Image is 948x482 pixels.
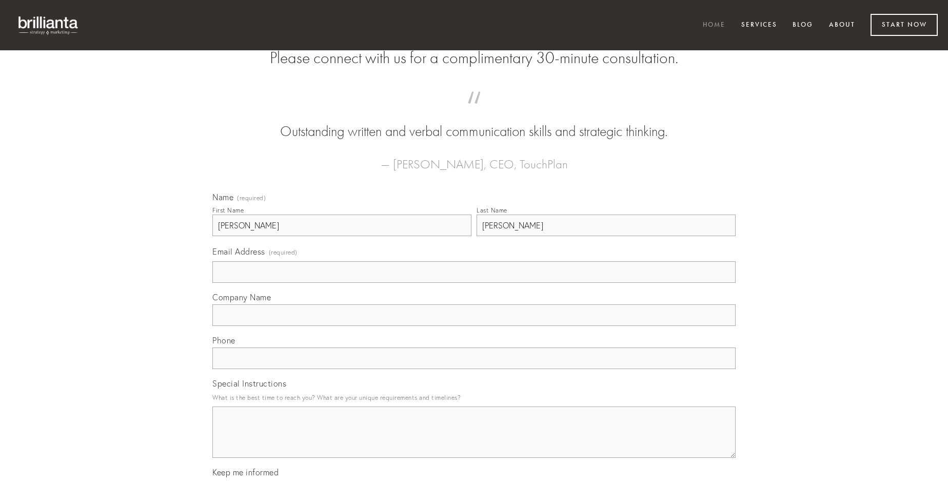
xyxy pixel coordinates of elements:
[237,195,266,201] span: (required)
[212,48,736,68] h2: Please connect with us for a complimentary 30-minute consultation.
[212,246,265,257] span: Email Address
[212,378,286,389] span: Special Instructions
[212,206,244,214] div: First Name
[212,335,235,345] span: Phone
[212,391,736,404] p: What is the best time to reach you? What are your unique requirements and timelines?
[212,467,279,477] span: Keep me informed
[735,17,784,34] a: Services
[229,102,719,142] blockquote: Outstanding written and verbal communication skills and strategic thinking.
[229,142,719,175] figcaption: — [PERSON_NAME], CEO, TouchPlan
[786,17,820,34] a: Blog
[10,10,87,40] img: brillianta - research, strategy, marketing
[229,102,719,122] span: “
[696,17,732,34] a: Home
[822,17,862,34] a: About
[212,292,271,302] span: Company Name
[477,206,507,214] div: Last Name
[212,192,233,202] span: Name
[871,14,938,36] a: Start Now
[269,245,298,259] span: (required)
